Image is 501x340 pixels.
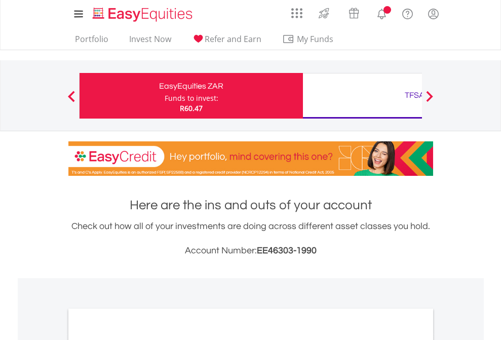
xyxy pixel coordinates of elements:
h3: Account Number: [68,244,433,258]
div: Check out how all of your investments are doing across different asset classes you hold. [68,219,433,258]
span: Refer and Earn [205,33,261,45]
a: Notifications [369,3,395,23]
div: Funds to invest: [165,93,218,103]
h1: Here are the ins and outs of your account [68,196,433,214]
button: Previous [61,96,82,106]
img: EasyEquities_Logo.png [91,6,197,23]
img: vouchers-v2.svg [345,5,362,21]
span: EE46303-1990 [257,246,317,255]
span: My Funds [282,32,349,46]
img: thrive-v2.svg [316,5,332,21]
a: AppsGrid [285,3,309,19]
a: FAQ's and Support [395,3,420,23]
a: Home page [89,3,197,23]
img: grid-menu-icon.svg [291,8,302,19]
span: R60.47 [180,103,203,113]
img: EasyCredit Promotion Banner [68,141,433,176]
a: Vouchers [339,3,369,21]
a: Refer and Earn [188,34,265,50]
a: Invest Now [125,34,175,50]
a: My Profile [420,3,446,25]
button: Next [419,96,440,106]
div: EasyEquities ZAR [86,79,297,93]
a: Portfolio [71,34,112,50]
